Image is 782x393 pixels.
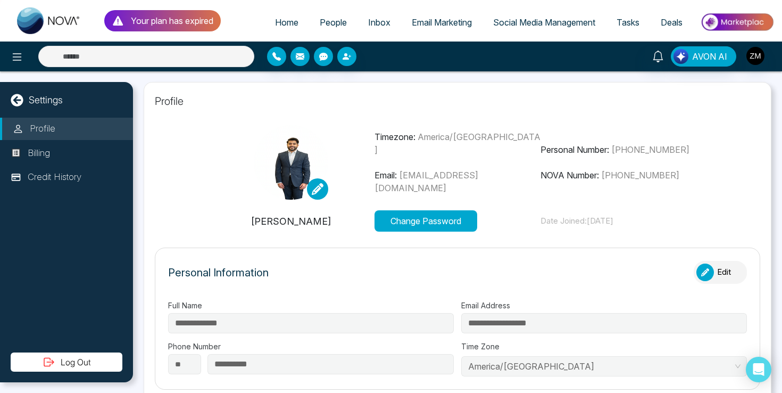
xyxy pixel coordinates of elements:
[17,7,81,34] img: Nova CRM Logo
[482,12,606,32] a: Social Media Management
[611,144,689,155] span: [PHONE_NUMBER]
[254,125,328,200] img: Zain-Merchant---2.PNG
[375,169,541,194] p: Email:
[168,341,454,352] label: Phone Number
[746,47,764,65] img: User Avatar
[698,10,776,34] img: Market-place.gif
[671,46,736,67] button: AVON AI
[309,12,357,32] a: People
[131,14,213,27] p: Your plan has expired
[28,170,81,184] p: Credit History
[375,170,478,193] span: [EMAIL_ADDRESS][DOMAIN_NAME]
[606,12,650,32] a: Tasks
[601,170,679,181] span: [PHONE_NUMBER]
[375,210,477,232] button: Change Password
[650,12,693,32] a: Deals
[401,12,482,32] a: Email Marketing
[357,12,401,32] a: Inbox
[746,357,771,382] div: Open Intercom Messenger
[368,17,390,28] span: Inbox
[461,341,747,352] label: Time Zone
[155,93,760,109] p: Profile
[375,132,540,155] span: America/[GEOGRAPHIC_DATA]
[673,49,688,64] img: Lead Flow
[617,17,639,28] span: Tasks
[264,12,309,32] a: Home
[461,300,747,311] label: Email Address
[375,130,541,156] p: Timezone:
[540,215,707,227] p: Date Joined: [DATE]
[661,17,683,28] span: Deals
[540,143,707,156] p: Personal Number:
[540,169,707,182] p: NOVA Number:
[412,17,472,28] span: Email Marketing
[493,17,595,28] span: Social Media Management
[468,358,740,374] span: America/Toronto
[30,122,55,136] p: Profile
[28,146,50,160] p: Billing
[168,300,454,311] label: Full Name
[168,265,269,281] p: Personal Information
[320,17,347,28] span: People
[694,261,747,284] button: Edit
[208,214,375,228] p: [PERSON_NAME]
[275,17,298,28] span: Home
[11,353,122,372] button: Log Out
[29,93,63,107] p: Settings
[692,50,727,63] span: AVON AI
